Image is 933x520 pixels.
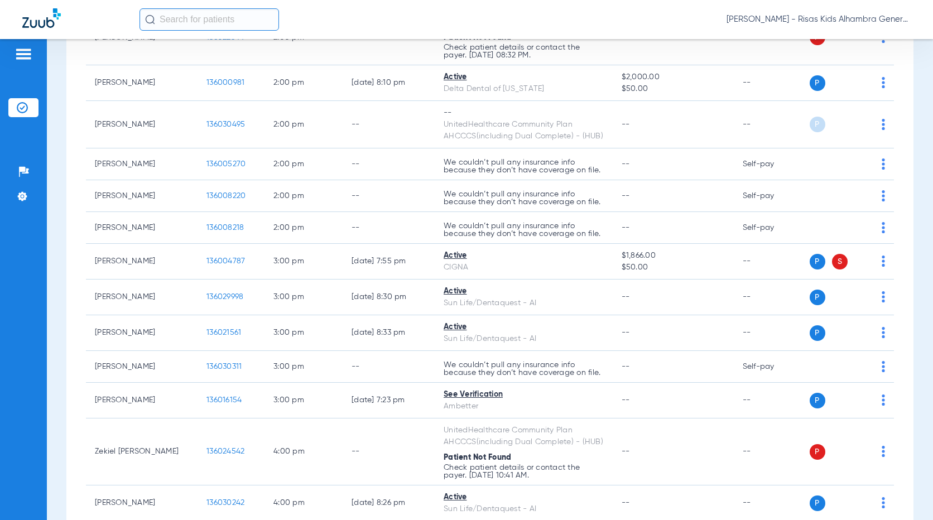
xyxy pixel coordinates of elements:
div: Sun Life/Dentaquest - AI [444,297,604,309]
span: -- [622,192,630,200]
div: Active [444,250,604,262]
img: group-dot-blue.svg [882,77,885,88]
span: 136029998 [206,293,243,301]
span: 136030242 [206,499,244,507]
td: [DATE] 8:33 PM [343,315,435,351]
td: -- [734,65,809,101]
span: -- [622,447,630,455]
span: -- [622,396,630,404]
img: group-dot-blue.svg [882,361,885,372]
td: 2:00 PM [264,101,343,148]
img: group-dot-blue.svg [882,119,885,130]
td: [DATE] 8:30 PM [343,280,435,315]
img: group-dot-blue.svg [882,394,885,406]
span: $50.00 [622,83,725,95]
span: 136016154 [206,396,242,404]
div: Sun Life/Dentaquest - AI [444,503,604,515]
div: Ambetter [444,401,604,412]
div: Active [444,321,604,333]
span: $1,866.00 [622,250,725,262]
div: Sun Life/Dentaquest - AI [444,333,604,345]
div: Delta Dental of [US_STATE] [444,83,604,95]
td: [DATE] 8:10 PM [343,65,435,101]
span: 136030311 [206,363,242,370]
td: 3:00 PM [264,383,343,418]
div: UnitedHealthcare Community Plan AHCCCS(including Dual Complete) - (HUB) [444,425,604,448]
td: [PERSON_NAME] [86,101,198,148]
p: We couldn’t pull any insurance info because they don’t have coverage on file. [444,361,604,377]
td: [DATE] 7:55 PM [343,244,435,280]
td: [PERSON_NAME] [86,180,198,212]
span: P [810,325,825,341]
span: -- [622,329,630,336]
td: [PERSON_NAME] [86,65,198,101]
span: -- [622,121,630,128]
td: -- [343,418,435,485]
td: -- [343,180,435,212]
td: [PERSON_NAME] [86,212,198,244]
div: CIGNA [444,262,604,273]
span: 136008218 [206,224,244,232]
span: $50.00 [622,262,725,273]
div: -- [444,107,604,119]
td: 3:00 PM [264,280,343,315]
td: [PERSON_NAME] [86,280,198,315]
span: 136000981 [206,79,244,86]
div: See Verification [444,389,604,401]
iframe: Chat Widget [877,466,933,520]
p: We couldn’t pull any insurance info because they don’t have coverage on file. [444,158,604,174]
td: 3:00 PM [264,244,343,280]
span: 136008220 [206,192,246,200]
td: -- [343,101,435,148]
td: [PERSON_NAME] [86,244,198,280]
td: -- [734,315,809,351]
div: Active [444,71,604,83]
td: 3:00 PM [264,351,343,383]
span: P [810,117,825,132]
span: 136004787 [206,257,245,265]
td: [DATE] 7:23 PM [343,383,435,418]
div: Active [444,286,604,297]
td: Self-pay [734,351,809,383]
img: Search Icon [145,15,155,25]
span: P [810,444,825,460]
span: P [810,254,825,269]
td: [PERSON_NAME] [86,351,198,383]
span: S [832,254,848,269]
img: hamburger-icon [15,47,32,61]
span: -- [622,33,630,41]
td: Self-pay [734,180,809,212]
span: -- [622,363,630,370]
img: group-dot-blue.svg [882,446,885,457]
span: 136030495 [206,121,245,128]
span: 136022344 [206,33,244,41]
span: 136024542 [206,447,244,455]
td: 4:00 PM [264,418,343,485]
p: Check patient details or contact the payer. [DATE] 08:32 PM. [444,44,604,59]
td: 2:00 PM [264,212,343,244]
td: [PERSON_NAME] [86,383,198,418]
p: We couldn’t pull any insurance info because they don’t have coverage on file. [444,222,604,238]
td: -- [734,418,809,485]
img: group-dot-blue.svg [882,291,885,302]
span: -- [622,224,630,232]
span: Patient Not Found [444,454,511,461]
td: [PERSON_NAME] [86,148,198,180]
span: P [810,495,825,511]
img: group-dot-blue.svg [882,190,885,201]
span: P [810,75,825,91]
td: -- [734,280,809,315]
span: 136005270 [206,160,246,168]
img: group-dot-blue.svg [882,256,885,267]
input: Search for patients [140,8,279,31]
span: 136021561 [206,329,241,336]
img: group-dot-blue.svg [882,327,885,338]
td: Self-pay [734,148,809,180]
span: [PERSON_NAME] - Risas Kids Alhambra General [727,14,911,25]
td: 3:00 PM [264,315,343,351]
span: -- [622,499,630,507]
p: Check patient details or contact the payer. [DATE] 10:41 AM. [444,464,604,479]
span: P [810,393,825,408]
td: -- [734,383,809,418]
